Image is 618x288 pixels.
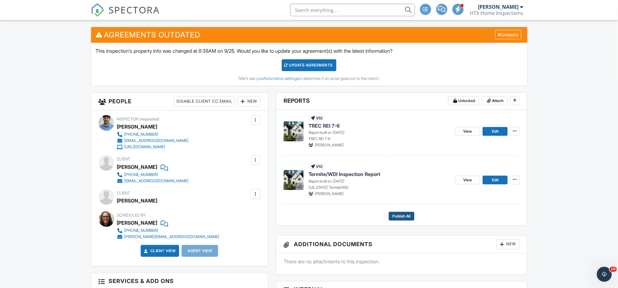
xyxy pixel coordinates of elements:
div: [PERSON_NAME][EMAIL_ADDRESS][DOMAIN_NAME] [124,234,220,239]
span: Client [117,191,130,195]
div: [URL][DOMAIN_NAME] [124,144,165,149]
a: [PERSON_NAME][EMAIL_ADDRESS][DOMAIN_NAME] [117,234,220,240]
div: [PHONE_NUMBER] [124,132,158,137]
div: [PERSON_NAME] [117,218,158,227]
a: [URL][DOMAIN_NAME] [117,144,189,150]
iframe: Intercom live chat [597,267,612,282]
div: [EMAIL_ADDRESS][DOMAIN_NAME] [124,138,189,143]
h3: People [91,93,268,110]
a: Automation settings [264,76,299,81]
p: There are no attachments to this inspection. [284,258,520,265]
div: [PHONE_NUMBER] [124,228,158,233]
div: New [238,96,260,106]
a: Client View [143,248,176,254]
h3: Agreements Outdated [91,27,527,42]
a: [EMAIL_ADDRESS][DOMAIN_NAME] [117,178,189,184]
span: SPECTORA [109,3,160,16]
div: [PERSON_NAME] [117,162,158,172]
span: Scheduled By [117,213,146,217]
a: [PHONE_NUMBER] [117,172,189,178]
h3: Additional Documents [276,236,527,253]
div: HTX Home Inspections [470,10,523,16]
div: [PERSON_NAME] [117,122,158,131]
img: The Best Home Inspection Software - Spectora [91,3,105,17]
div: [PERSON_NAME] [117,196,158,205]
span: (requested) [140,117,160,121]
a: SPECTORA [91,8,160,22]
div: (We'll use your to determine if an email goes out to the client.) [96,76,523,81]
div: Dismiss [495,30,521,40]
a: [EMAIL_ADDRESS][DOMAIN_NAME] [117,138,189,144]
span: Inspector [117,117,139,121]
input: Search everything... [290,4,415,16]
span: Client [117,157,130,161]
div: Disable Client CC Email [174,96,235,106]
div: This inspection's property info was changed at 8:38AM on 9/25. Would you like to update your agre... [91,43,527,86]
div: [PERSON_NAME] [478,4,519,10]
span: 10 [610,267,617,272]
div: [PHONE_NUMBER] [124,172,158,177]
a: [PHONE_NUMBER] [117,227,220,234]
a: [PHONE_NUMBER] [117,131,189,138]
div: Update Agreements [282,59,336,71]
div: [EMAIL_ADDRESS][DOMAIN_NAME] [124,178,189,183]
div: New [497,239,519,249]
